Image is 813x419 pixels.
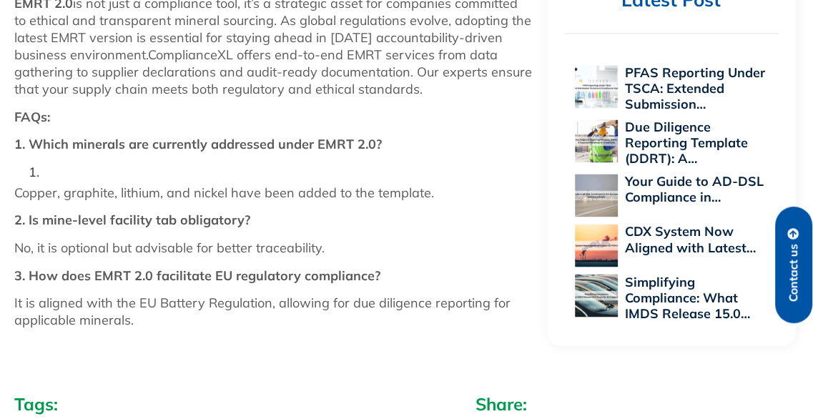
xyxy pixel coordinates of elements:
img: CDX System Now Aligned with Latest EU POPs Rules [575,224,618,267]
strong: FAQs: [14,109,50,125]
h2: Share: [365,393,527,414]
strong: 3. How does EMRT 2.0 facilitate EU regulatory compliance? [14,267,380,283]
p: It is aligned with the EU Battery Regulation, allowing for due diligence reporting for applicable... [14,294,533,328]
img: Due Diligence Reporting Template (DDRT): A Supplier’s Roadmap to Compliance [575,119,618,162]
a: Due Diligence Reporting Template (DDRT): A… [625,119,748,167]
p: No, it is optional but advisable for better traceability. [14,239,533,256]
img: Your Guide to AD-DSL Compliance in the Aerospace and Defense Industry [575,174,618,217]
strong: 2. Is mine-level facility tab obligatory? [14,212,250,228]
p: Copper, graphite, lithium, and nickel have been added to the template. [14,184,533,202]
strong: 1. Which minerals are currently addressed under EMRT 2.0? [14,136,382,152]
h2: Tags: [14,393,351,414]
img: PFAS Reporting Under TSCA: Extended Submission Period and Compliance Implications [575,65,618,108]
a: PFAS Reporting Under TSCA: Extended Submission… [625,64,765,112]
img: Simplifying Compliance: What IMDS Release 15.0 Means for PCF Reporting [575,274,618,317]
